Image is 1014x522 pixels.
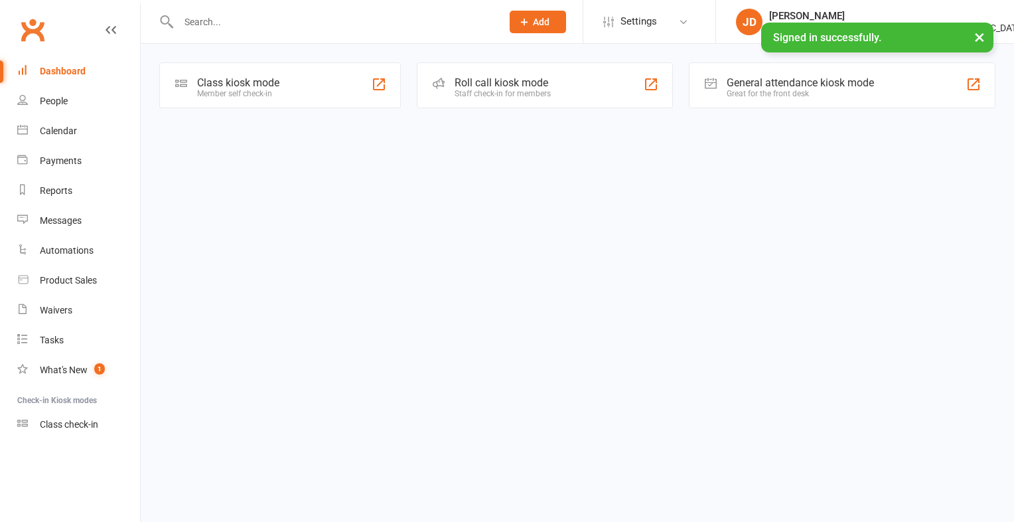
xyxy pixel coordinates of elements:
span: Signed in successfully. [773,31,881,44]
div: Product Sales [40,275,97,286]
div: What's New [40,365,88,375]
div: General attendance kiosk mode [727,76,874,89]
a: Class kiosk mode [17,410,140,440]
div: Tasks [40,335,64,345]
div: JD [736,9,762,35]
button: × [968,23,991,51]
div: Reports [40,185,72,196]
a: What's New1 [17,355,140,385]
a: Reports [17,176,140,206]
div: Waivers [40,305,72,315]
span: Add [533,17,549,27]
span: 1 [94,363,105,375]
div: Class kiosk mode [197,76,279,89]
div: Calendar [40,126,77,136]
input: Search... [175,13,492,31]
div: Great for the front desk [727,89,874,98]
a: Dashboard [17,56,140,86]
a: Messages [17,206,140,236]
a: People [17,86,140,116]
span: Settings [620,7,657,37]
a: Automations [17,236,140,266]
div: Staff check-in for members [455,89,551,98]
button: Add [510,11,566,33]
div: Member self check-in [197,89,279,98]
div: Dashboard [40,66,86,76]
div: People [40,96,68,106]
div: Messages [40,215,82,226]
a: Waivers [17,296,140,325]
div: Payments [40,155,82,166]
div: Automations [40,245,94,256]
a: Calendar [17,116,140,146]
a: Product Sales [17,266,140,296]
a: Tasks [17,325,140,355]
a: Payments [17,146,140,176]
div: Roll call kiosk mode [455,76,551,89]
div: Class check-in [40,419,98,430]
a: Clubworx [16,13,49,46]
